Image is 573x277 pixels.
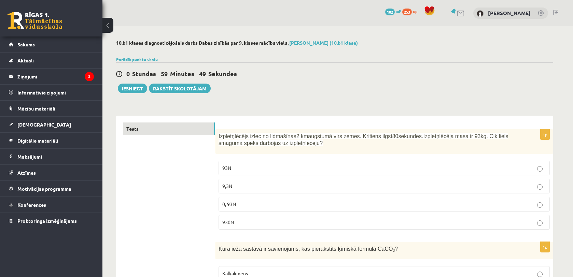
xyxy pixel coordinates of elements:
[537,166,543,172] input: 93N
[9,133,94,148] a: Digitālie materiāli
[477,10,484,17] img: Megija Bogdanova
[17,137,58,144] span: Digitālie materiāli
[9,69,94,84] a: Ziņojumi2
[385,9,395,15] span: 102
[413,9,417,14] span: xp
[17,218,77,224] span: Proktoringa izmēģinājums
[9,37,94,52] a: Sākums
[296,133,299,139] span: 2
[222,219,234,225] span: 930N
[118,84,147,93] button: Iesniegt
[222,165,231,171] span: 93N
[9,149,94,164] a: Maksājumi
[123,122,215,135] a: Tests
[17,121,71,128] span: [DEMOGRAPHIC_DATA]
[199,70,206,77] span: 49
[9,101,94,116] a: Mācību materiāli
[8,12,62,29] a: Rīgas 1. Tālmācības vidusskola
[85,72,94,81] i: 2
[17,170,36,176] span: Atzīmes
[392,133,399,139] span: 80
[17,69,94,84] legend: Ziņojumi
[132,70,156,77] span: Stundas
[402,9,412,15] span: 253
[149,84,211,93] a: Rakstīt skolotājam
[126,70,130,77] span: 0
[9,85,94,100] a: Informatīvie ziņojumi
[537,272,543,277] input: Kaļķakmens
[222,270,248,276] span: Kaļķakmens
[301,133,308,139] span: km
[9,165,94,180] a: Atzīmes
[17,149,94,164] legend: Maksājumi
[161,70,168,77] span: 59
[116,40,553,46] h2: 10.b1 klases diagnosticējošais darbs Dabas zinībās par 9. klases mācību vielu ,
[289,40,358,46] a: [PERSON_NAME] (10.b1 klase)
[9,197,94,213] a: Konferences
[116,57,158,62] a: Parādīt punktu skalu
[219,133,508,146] span: Izpletņlēcējs izlec no lidmašīnas augstumā virs zemes. Kritiens ilgst sekundes.Izpletņlēcēja masa...
[17,41,35,47] span: Sākums
[402,9,421,14] a: 253 xp
[488,10,531,16] a: [PERSON_NAME]
[393,249,395,252] sub: 3
[537,202,543,208] input: 0, 93N
[219,246,398,252] span: Kura ieža sastāvā ir savienojums, kas pierakstīts ķīmiskā formulā CaCO ?
[17,202,46,208] span: Konferences
[170,70,194,77] span: Minūtes
[9,181,94,196] a: Motivācijas programma
[537,220,543,226] input: 930N
[17,105,55,112] span: Mācību materiāli
[222,183,232,189] span: 9,3N
[385,9,401,14] a: 102 mP
[222,201,236,207] span: 0, 93N
[17,186,71,192] span: Motivācijas programma
[9,213,94,229] a: Proktoringa izmēģinājums
[17,85,94,100] legend: Informatīvie ziņojumi
[396,9,401,14] span: mP
[537,184,543,190] input: 9,3N
[540,129,550,140] p: 1p
[540,242,550,252] p: 1p
[208,70,237,77] span: Sekundes
[9,117,94,132] a: [DEMOGRAPHIC_DATA]
[9,53,94,68] a: Aktuāli
[17,57,34,63] span: Aktuāli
